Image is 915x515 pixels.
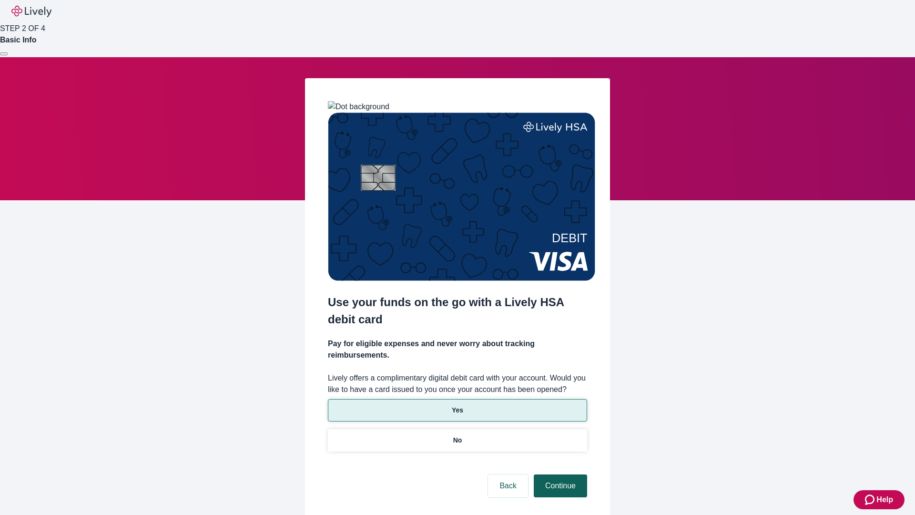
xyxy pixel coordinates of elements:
[328,338,587,361] h4: Pay for eligible expenses and never worry about tracking reimbursements.
[328,429,587,452] button: No
[854,490,905,509] button: Zendesk support iconHelp
[328,399,587,422] button: Yes
[11,6,51,17] img: Lively
[452,405,463,415] p: Yes
[328,101,389,113] img: Dot background
[328,294,587,328] h2: Use your funds on the go with a Lively HSA debit card
[328,372,587,395] label: Lively offers a complimentary digital debit card with your account. Would you like to have a card...
[876,494,893,505] span: Help
[453,435,462,445] p: No
[865,494,876,505] svg: Zendesk support icon
[534,474,587,497] button: Continue
[328,113,595,281] img: Debit card
[488,474,528,497] button: Back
